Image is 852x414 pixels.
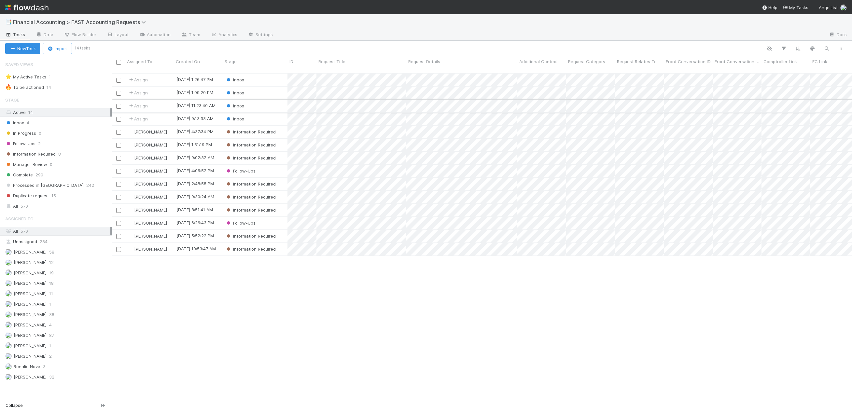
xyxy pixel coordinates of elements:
[176,193,214,200] div: [DATE] 9:30:24 AM
[49,352,52,360] span: 2
[64,31,96,38] span: Flow Builder
[14,260,47,265] span: [PERSON_NAME]
[116,221,121,226] input: Toggle Row Selected
[75,45,91,51] small: 14 tasks
[27,119,29,127] span: 4
[176,206,213,213] div: [DATE] 8:51:41 AM
[824,30,852,40] a: Docs
[128,142,167,148] div: [PERSON_NAME]
[14,291,47,296] span: [PERSON_NAME]
[318,58,345,65] span: Request Title
[128,220,133,226] img: avatar_8d06466b-a936-4205-8f52-b0cc03e2a179.png
[176,180,214,187] div: [DATE] 2:48:58 PM
[128,142,133,147] img: avatar_fee1282a-8af6-4c79-b7c7-bf2cfad99775.png
[225,116,244,122] div: Inbox
[128,76,148,83] span: Assign
[225,194,276,200] div: Information Required
[49,300,51,308] span: 1
[225,168,256,173] span: Follow-Ups
[134,194,167,200] span: [PERSON_NAME]
[116,104,121,109] input: Toggle Row Selected
[14,270,47,275] span: [PERSON_NAME]
[14,322,47,327] span: [PERSON_NAME]
[116,247,121,252] input: Toggle Row Selected
[49,342,51,350] span: 1
[14,249,47,255] span: [PERSON_NAME]
[176,115,214,122] div: [DATE] 9:13:33 AM
[116,234,121,239] input: Toggle Row Selected
[116,143,121,148] input: Toggle Row Selected
[408,58,440,65] span: Request Details
[39,129,41,137] span: 0
[134,181,167,186] span: [PERSON_NAME]
[5,181,84,189] span: Processed in [GEOGRAPHIC_DATA]
[176,128,214,135] div: [DATE] 4:37:34 PM
[225,220,256,226] div: Follow-Ups
[5,269,12,276] img: avatar_c7c7de23-09de-42ad-8e02-7981c37ee075.png
[134,220,167,226] span: [PERSON_NAME]
[225,155,276,160] span: Information Required
[5,301,12,307] img: avatar_d7f67417-030a-43ce-a3ce-a315a3ccfd08.png
[5,74,12,79] span: ⭐
[840,5,847,11] img: avatar_c0d2ec3f-77e2-40ea-8107-ee7bdb5edede.png
[51,192,56,200] span: 15
[5,84,12,90] span: 🔥
[14,374,47,379] span: [PERSON_NAME]
[225,103,244,108] span: Inbox
[5,108,110,117] div: Active
[49,258,54,267] span: 12
[14,301,47,307] span: [PERSON_NAME]
[762,4,777,11] div: Help
[176,245,216,252] div: [DATE] 10:53:47 AM
[812,58,827,65] span: FC Link
[14,281,47,286] span: [PERSON_NAME]
[116,78,121,83] input: Toggle Row Selected
[47,83,58,91] span: 14
[5,353,12,359] img: avatar_d89a0a80-047e-40c9-bdc2-a2d44e645fd3.png
[127,58,152,65] span: Assigned To
[116,156,121,161] input: Toggle Row Selected
[5,192,49,200] span: Duplicate request
[225,76,244,83] div: Inbox
[205,30,243,40] a: Analytics
[31,30,59,40] a: Data
[5,238,110,246] div: Unassigned
[289,58,293,65] span: ID
[5,73,46,81] div: My Active Tasks
[5,140,35,148] span: Follow-Ups
[225,181,276,187] div: Information Required
[819,5,838,10] span: AngelList
[134,30,176,40] a: Automation
[134,168,167,173] span: [PERSON_NAME]
[225,233,276,239] span: Information Required
[225,207,276,213] span: Information Required
[49,248,54,256] span: 58
[225,246,276,252] span: Information Required
[225,90,244,95] span: Inbox
[763,58,797,65] span: Comptroller Link
[225,116,244,121] span: Inbox
[102,30,134,40] a: Layout
[49,279,54,287] span: 18
[176,30,205,40] a: Team
[128,207,133,213] img: avatar_c0d2ec3f-77e2-40ea-8107-ee7bdb5edede.png
[14,353,47,359] span: [PERSON_NAME]
[5,119,24,127] span: Inbox
[666,58,711,65] span: Front Conversation ID
[5,93,19,106] span: Stage
[6,403,23,408] span: Collapse
[128,233,133,239] img: avatar_e5ec2f5b-afc7-4357-8cf1-2139873d70b1.png
[116,60,121,65] input: Toggle All Rows Selected
[28,110,33,115] span: 14
[128,246,167,252] div: [PERSON_NAME]
[225,142,276,147] span: Information Required
[116,208,121,213] input: Toggle Row Selected
[5,212,34,225] span: Assigned To
[519,58,558,65] span: Additional Context
[49,331,54,339] span: 87
[14,343,47,348] span: [PERSON_NAME]
[59,30,102,40] a: Flow Builder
